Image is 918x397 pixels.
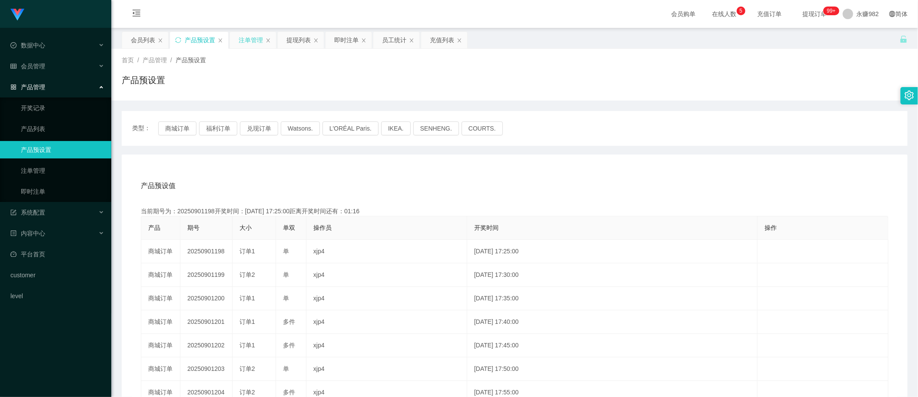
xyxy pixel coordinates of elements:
button: 兑现订单 [240,121,278,135]
span: 内容中心 [10,230,45,237]
a: 产品预设置 [21,141,104,158]
div: 会员列表 [131,32,155,48]
td: 20250901201 [180,310,233,334]
span: 产品管理 [10,84,45,91]
td: xjp4 [306,240,467,263]
div: 产品预设置 [185,32,215,48]
span: 在线人数 [708,11,741,17]
a: 开奖记录 [21,99,104,117]
td: xjp4 [306,357,467,381]
i: 图标: close [266,38,271,43]
i: 图标: check-circle-o [10,42,17,48]
span: 期号 [187,224,200,231]
i: 图标: profile [10,230,17,236]
sup: 247 [823,7,839,15]
td: [DATE] 17:30:00 [467,263,758,287]
span: 单 [283,248,289,255]
td: 20250901203 [180,357,233,381]
span: 产品 [148,224,160,231]
i: 图标: close [409,38,414,43]
td: 20250901199 [180,263,233,287]
div: 当前期号为：20250901198开奖时间：[DATE] 17:25:00距离开奖时间还有：01:16 [141,207,888,216]
button: Watsons. [281,121,320,135]
a: level [10,287,104,305]
span: 多件 [283,342,295,349]
span: 订单1 [239,295,255,302]
i: 图标: table [10,63,17,69]
p: 5 [739,7,742,15]
span: 订单1 [239,318,255,325]
div: 即时注单 [334,32,359,48]
td: 商城订单 [141,263,180,287]
td: 商城订单 [141,334,180,357]
span: 会员管理 [10,63,45,70]
img: logo.9652507e.png [10,9,24,21]
span: / [170,57,172,64]
td: [DATE] 17:25:00 [467,240,758,263]
a: 产品列表 [21,120,104,138]
td: 商城订单 [141,357,180,381]
span: 大小 [239,224,252,231]
button: SENHENG. [413,121,459,135]
td: [DATE] 17:40:00 [467,310,758,334]
span: 类型： [132,121,158,135]
span: 操作员 [313,224,332,231]
span: 单 [283,271,289,278]
a: customer [10,266,104,284]
td: xjp4 [306,263,467,287]
span: 充值订单 [753,11,786,17]
span: 产品管理 [143,57,167,64]
a: 即时注单 [21,183,104,200]
span: 产品预设置 [176,57,206,64]
i: 图标: unlock [900,35,908,43]
button: 商城订单 [158,121,196,135]
a: 注单管理 [21,162,104,179]
td: 20250901202 [180,334,233,357]
td: 商城订单 [141,287,180,310]
span: 系统配置 [10,209,45,216]
i: 图标: close [218,38,223,43]
td: 20250901200 [180,287,233,310]
span: 订单1 [239,248,255,255]
span: 数据中心 [10,42,45,49]
span: 订单2 [239,271,255,278]
i: 图标: appstore-o [10,84,17,90]
i: 图标: close [457,38,462,43]
span: 产品预设值 [141,181,176,191]
i: 图标: close [313,38,319,43]
button: COURTS. [462,121,503,135]
span: 多件 [283,389,295,396]
div: 提现列表 [286,32,311,48]
span: 订单1 [239,342,255,349]
span: 单 [283,295,289,302]
span: 订单2 [239,389,255,396]
td: xjp4 [306,310,467,334]
i: 图标: close [361,38,366,43]
sup: 5 [737,7,745,15]
button: 福利订单 [199,121,237,135]
div: 充值列表 [430,32,454,48]
div: 注单管理 [239,32,263,48]
td: [DATE] 17:50:00 [467,357,758,381]
i: 图标: setting [905,91,914,100]
td: xjp4 [306,334,467,357]
td: [DATE] 17:35:00 [467,287,758,310]
span: 操作 [765,224,777,231]
button: L'ORÉAL Paris. [323,121,379,135]
i: 图标: form [10,209,17,215]
i: 图标: close [158,38,163,43]
button: IKEA. [381,121,411,135]
i: 图标: sync [175,37,181,43]
span: / [137,57,139,64]
td: 商城订单 [141,310,180,334]
span: 多件 [283,318,295,325]
span: 订单2 [239,365,255,372]
i: 图标: menu-fold [122,0,151,28]
td: [DATE] 17:45:00 [467,334,758,357]
span: 首页 [122,57,134,64]
span: 单双 [283,224,295,231]
td: 20250901198 [180,240,233,263]
span: 提现订单 [798,11,832,17]
td: 商城订单 [141,240,180,263]
span: 开奖时间 [474,224,499,231]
